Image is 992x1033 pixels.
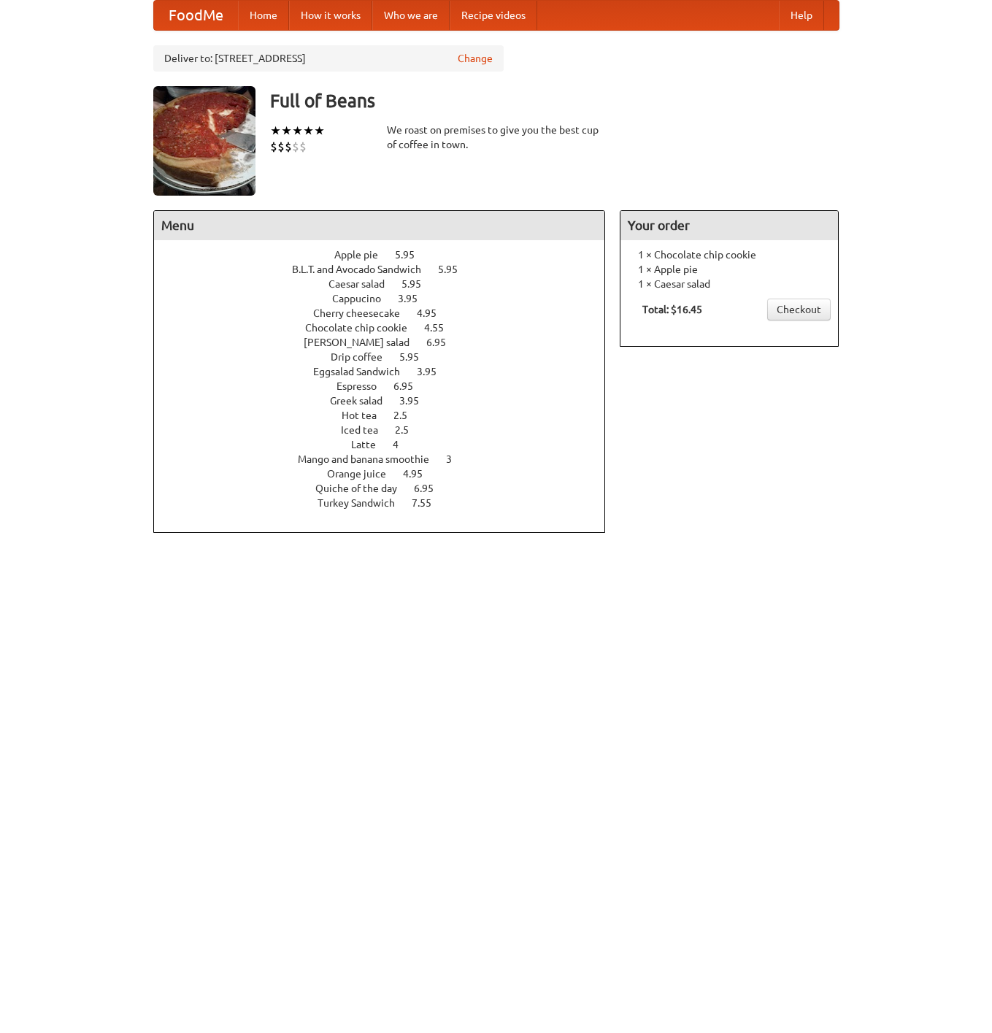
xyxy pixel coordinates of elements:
[292,264,436,275] span: B.L.T. and Avocado Sandwich
[270,139,277,155] li: $
[299,139,307,155] li: $
[417,307,451,319] span: 4.95
[399,395,434,407] span: 3.95
[412,497,446,509] span: 7.55
[292,264,485,275] a: B.L.T. and Avocado Sandwich 5.95
[313,366,415,377] span: Eggsalad Sandwich
[304,337,424,348] span: [PERSON_NAME] salad
[450,1,537,30] a: Recipe videos
[767,299,831,320] a: Checkout
[341,424,393,436] span: Iced tea
[270,86,839,115] h3: Full of Beans
[270,123,281,139] li: ★
[154,1,238,30] a: FoodMe
[313,307,464,319] a: Cherry cheesecake 4.95
[334,249,393,261] span: Apple pie
[779,1,824,30] a: Help
[393,410,422,421] span: 2.5
[393,439,413,450] span: 4
[458,51,493,66] a: Change
[393,380,428,392] span: 6.95
[399,351,434,363] span: 5.95
[331,351,446,363] a: Drip coffee 5.95
[304,337,473,348] a: [PERSON_NAME] salad 6.95
[313,366,464,377] a: Eggsalad Sandwich 3.95
[238,1,289,30] a: Home
[620,211,838,240] h4: Your order
[351,439,391,450] span: Latte
[334,249,442,261] a: Apple pie 5.95
[327,468,450,480] a: Orange juice 4.95
[387,123,606,152] div: We roast on premises to give you the best cup of coffee in town.
[351,439,426,450] a: Latte 4
[417,366,451,377] span: 3.95
[642,304,702,315] b: Total: $16.45
[314,123,325,139] li: ★
[628,262,831,277] li: 1 × Apple pie
[153,45,504,72] div: Deliver to: [STREET_ADDRESS]
[337,380,440,392] a: Espresso 6.95
[403,468,437,480] span: 4.95
[315,483,412,494] span: Quiche of the day
[303,123,314,139] li: ★
[337,380,391,392] span: Espresso
[332,293,445,304] a: Cappucino 3.95
[398,293,432,304] span: 3.95
[401,278,436,290] span: 5.95
[313,307,415,319] span: Cherry cheesecake
[298,453,444,465] span: Mango and banana smoothie
[341,424,436,436] a: Iced tea 2.5
[305,322,471,334] a: Chocolate chip cookie 4.55
[438,264,472,275] span: 5.95
[328,278,399,290] span: Caesar salad
[327,468,401,480] span: Orange juice
[289,1,372,30] a: How it works
[424,322,458,334] span: 4.55
[426,337,461,348] span: 6.95
[628,277,831,291] li: 1 × Caesar salad
[332,293,396,304] span: Cappucino
[331,351,397,363] span: Drip coffee
[342,410,434,421] a: Hot tea 2.5
[395,424,423,436] span: 2.5
[285,139,292,155] li: $
[446,453,466,465] span: 3
[277,139,285,155] li: $
[153,86,255,196] img: angular.jpg
[628,247,831,262] li: 1 × Chocolate chip cookie
[328,278,448,290] a: Caesar salad 5.95
[318,497,410,509] span: Turkey Sandwich
[298,453,479,465] a: Mango and banana smoothie 3
[154,211,605,240] h4: Menu
[414,483,448,494] span: 6.95
[305,322,422,334] span: Chocolate chip cookie
[330,395,446,407] a: Greek salad 3.95
[395,249,429,261] span: 5.95
[318,497,458,509] a: Turkey Sandwich 7.55
[281,123,292,139] li: ★
[372,1,450,30] a: Who we are
[292,139,299,155] li: $
[342,410,391,421] span: Hot tea
[292,123,303,139] li: ★
[330,395,397,407] span: Greek salad
[315,483,461,494] a: Quiche of the day 6.95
